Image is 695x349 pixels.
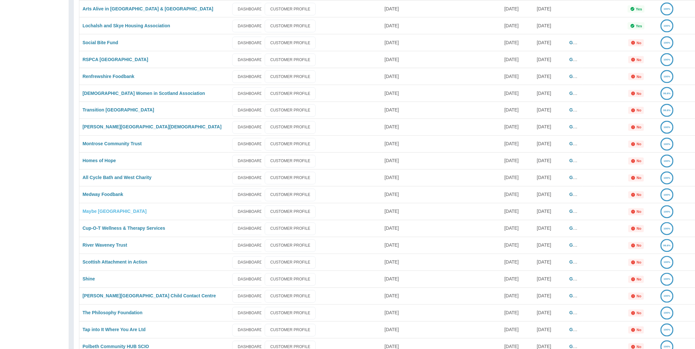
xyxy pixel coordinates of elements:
a: 100% [661,277,674,282]
a: CUSTOMER PROFILE [265,206,316,218]
p: No [637,345,642,349]
div: 31 Aug 2025 [501,119,534,136]
a: [DEMOGRAPHIC_DATA] Women in Scotland Association [83,91,205,96]
a: GO706037 [569,108,592,113]
div: 31 Aug 2025 [501,152,534,169]
a: Maybe [GEOGRAPHIC_DATA] [83,209,147,214]
a: Medway Foodbank [83,192,123,197]
div: Not all required reports for this customer were uploaded for the latest usage month. [628,90,644,97]
a: 100% [661,327,674,332]
a: [PERSON_NAME][GEOGRAPHIC_DATA] Child Contact Centre [83,293,216,299]
div: 02 May 2024 [534,288,566,304]
a: DASHBOARD [232,290,268,303]
div: Not all required reports for this customer were uploaded for the latest usage month. [628,242,644,249]
a: DASHBOARD [232,256,268,269]
text: 99.8% [663,109,671,112]
a: CUSTOMER PROFILE [265,87,316,100]
a: CUSTOMER PROFILE [265,172,316,185]
div: Not all required reports for this customer were uploaded for the latest usage month. [628,259,644,266]
a: GO706024 [569,243,592,248]
a: RSPCA [GEOGRAPHIC_DATA] [83,57,148,62]
text: 100% [664,24,670,27]
text: 100% [664,126,670,129]
a: CUSTOMER PROFILE [265,71,316,83]
div: Not all required reports for this customer were uploaded for the latest usage month. [628,124,644,131]
div: Not all required reports for this customer were uploaded for the latest usage month. [628,56,644,63]
div: 02 May 2024 [534,68,566,85]
text: 100% [664,312,670,315]
a: GO706028 [569,175,592,180]
div: 03 Sep 2025 [381,186,501,203]
text: 100% [664,227,670,230]
div: 31 Aug 2025 [501,321,534,338]
p: No [637,278,642,281]
div: 31 Aug 2025 [501,203,534,220]
div: 02 May 2024 [534,51,566,68]
p: Yes [636,7,642,11]
text: 100% [664,278,670,281]
p: No [637,92,642,96]
div: 31 Aug 2025 [501,68,534,85]
a: CUSTOMER PROFILE [265,20,316,32]
a: Transition [GEOGRAPHIC_DATA] [83,108,154,113]
a: 100% [661,310,674,316]
div: 04 Aug 2025 [534,17,566,34]
a: CUSTOMER PROFILE [265,256,316,269]
a: Arts Alive in [GEOGRAPHIC_DATA] & [GEOGRAPHIC_DATA] [83,6,213,11]
a: 99.8% [661,91,674,96]
div: 02 Sep 2025 [381,271,501,288]
div: 03 Sep 2025 [381,169,501,186]
div: 03 Sep 2025 [381,85,501,102]
a: 100% [661,192,674,197]
a: 100% [661,6,674,11]
a: 100% [661,57,674,62]
div: 02 May 2024 [534,119,566,136]
div: 31 Aug 2025 [501,186,534,203]
p: No [637,75,642,79]
p: No [637,58,642,62]
p: No [637,244,642,248]
a: GO706045 [569,124,592,130]
a: 99.8% [661,108,674,113]
div: 02 May 2024 [534,254,566,271]
div: 02 May 2024 [534,85,566,102]
div: 29 Aug 2025 [501,0,534,17]
a: 99.8% [661,243,674,248]
a: GO706027 [569,226,592,231]
a: CUSTOMER PROFILE [265,3,316,16]
a: DASHBOARD [232,223,268,235]
a: GO706043 [569,310,592,316]
a: Scottish Attachment in Action [83,260,147,265]
a: 100% [661,293,674,299]
a: DASHBOARD [232,138,268,151]
div: 03 Sep 2025 [381,68,501,85]
p: No [637,193,642,197]
a: GO706049 [569,141,592,147]
a: CUSTOMER PROFILE [265,189,316,201]
a: The Philosophy Foundation [83,310,142,316]
text: 100% [664,329,670,331]
p: No [637,210,642,214]
p: No [637,294,642,298]
a: Lochalsh and Skye Housing Association [83,23,170,28]
a: GO706026 [569,209,592,214]
a: 100% [661,74,674,79]
text: 100% [664,41,670,44]
div: 02 May 2024 [534,237,566,254]
a: CUSTOMER PROFILE [265,138,316,151]
div: 31 Aug 2025 [501,102,534,119]
a: GO706036 [569,327,592,332]
a: CUSTOMER PROFILE [265,324,316,337]
div: Not all required reports for this customer were uploaded for the latest usage month. [628,327,644,334]
div: 02 May 2024 [534,34,566,51]
text: 100% [664,193,670,196]
a: DASHBOARD [232,54,268,66]
a: GO706044 [569,192,592,197]
a: 100% [661,209,674,214]
a: GO706048 [569,40,592,45]
div: Not all required reports for this customer were uploaded for the latest usage month. [628,208,644,215]
div: 31 Aug 2025 [501,51,534,68]
a: DASHBOARD [232,324,268,337]
div: 03 Sep 2025 [381,102,501,119]
a: GO706020 [569,277,592,282]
